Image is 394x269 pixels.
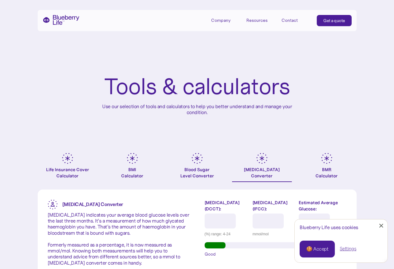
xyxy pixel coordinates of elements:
span: Good [205,251,216,257]
a: home [43,15,79,25]
strong: [MEDICAL_DATA] Converter [62,201,123,207]
a: Life Insurance Cover Calculator [38,153,97,182]
div: BMI Calculator [121,166,143,179]
h1: Tools & calculators [104,75,290,98]
a: BMICalculator [102,153,162,182]
div: Life Insurance Cover Calculator [38,166,97,179]
a: Blood SugarLevel Converter [167,153,227,182]
label: Estimated Average Glucose: [299,199,346,212]
label: [MEDICAL_DATA] (DCCT): [205,199,248,212]
a: [MEDICAL_DATA]Converter [232,153,292,182]
div: 🍪 Accept [306,246,328,252]
div: BMR Calculator [316,166,338,179]
div: (%) range: 4-24 [205,231,248,237]
label: [MEDICAL_DATA] (IFCC): [253,199,294,212]
div: mmol/mol [253,231,294,237]
a: Close Cookie Popup [375,219,387,232]
a: Settings [340,246,356,252]
div: Contact [282,18,298,23]
div: Blueberry Life uses cookies [300,224,382,230]
a: Get a quote [317,15,352,26]
a: BMRCalculator [297,153,357,182]
a: 🍪 Accept [300,241,335,257]
p: Use our selection of tools and calculators to help you better understand and manage your condition. [97,103,297,115]
div: Get a quote [323,17,345,24]
div: Company [211,15,239,25]
div: Blood Sugar Level Converter [180,166,214,179]
div: Resources [246,18,268,23]
a: Contact [282,15,310,25]
div: Resources [246,15,274,25]
div: [MEDICAL_DATA] Converter [244,166,280,179]
p: [MEDICAL_DATA] indicates your average blood glucose levels over the last three months. It’s a mea... [48,212,190,266]
div: Company [211,18,230,23]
